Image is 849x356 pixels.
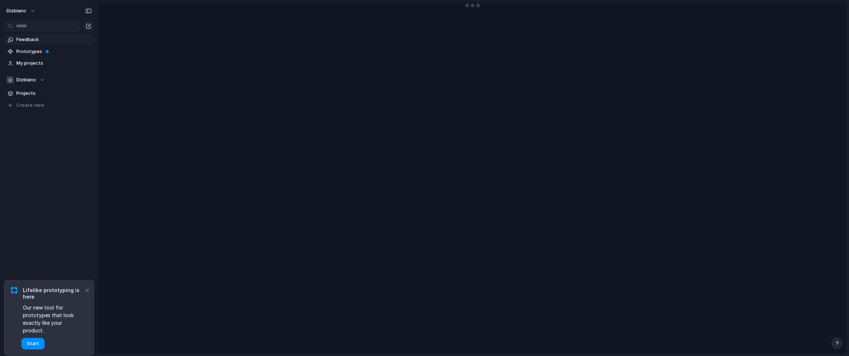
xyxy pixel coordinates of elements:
button: Dizblanc [3,5,39,17]
span: Dizblanc [16,76,36,84]
span: Prototypes [16,48,92,55]
button: Dizblanc [4,74,94,85]
button: Start [21,338,45,349]
span: My projects [16,60,92,67]
span: Feedback [16,36,92,43]
span: Start [27,340,39,347]
span: Dizblanc [7,7,26,15]
button: Dismiss [83,286,91,294]
span: Lifelike prototyping is here [23,287,83,300]
span: Projects [16,90,92,97]
a: Projects [4,88,94,99]
a: Prototypes [4,46,94,57]
span: Our new tool for prototypes that look exactly like your product. [23,304,83,334]
a: Feedback [4,34,94,45]
a: My projects [4,58,94,69]
button: Create view [4,100,94,111]
span: Create view [16,102,44,109]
